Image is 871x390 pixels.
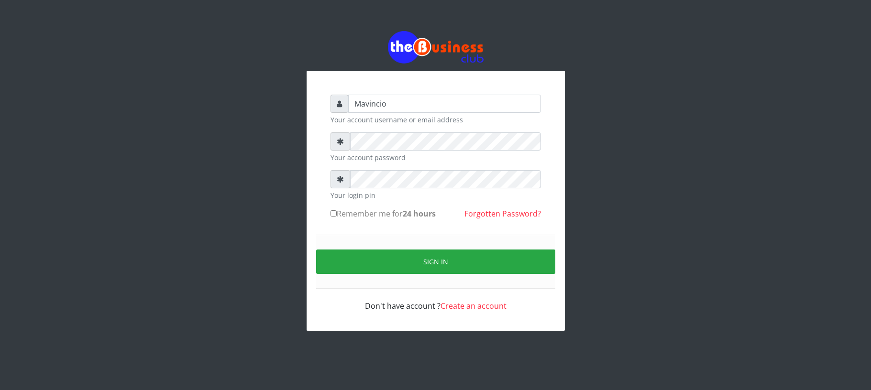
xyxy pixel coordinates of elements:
[331,152,541,162] small: Your account password
[441,301,507,311] a: Create an account
[331,115,541,125] small: Your account username or email address
[331,210,337,217] input: Remember me for24 hours
[331,190,541,200] small: Your login pin
[331,208,436,219] label: Remember me for
[331,289,541,312] div: Don't have account ?
[316,249,555,274] button: Sign in
[348,95,541,113] input: Username or email address
[464,208,541,219] a: Forgotten Password?
[403,208,436,219] b: 24 hours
